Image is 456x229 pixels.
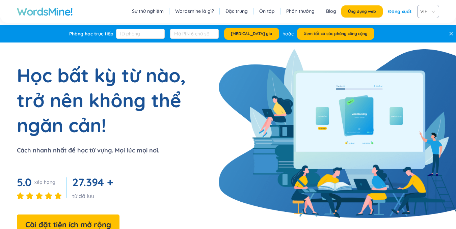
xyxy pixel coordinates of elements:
[69,31,113,37] font: Phòng học trực tiếp
[17,63,186,137] font: Học bất kỳ từ nào, trở nên không thể ngăn cản!
[286,8,315,15] a: Phần thưởng
[175,8,214,15] a: Wordsmine là gì?
[326,8,336,14] font: Blog
[72,193,94,199] font: từ đã lưu
[34,179,55,185] font: xếp hạng
[225,8,248,15] a: Đặc trưng
[341,5,383,18] button: Ứng dụng web
[132,8,164,14] font: Sự thử nghiệm
[388,8,412,15] font: Đăng xuất
[175,8,214,14] font: Wordsmine là gì?
[348,9,376,14] font: Ứng dụng web
[170,29,219,39] input: Mã PIN 6 chữ số (Tùy chọn)
[225,8,248,14] font: Đặc trưng
[286,8,315,14] font: Phần thưởng
[420,6,433,17] span: VIE
[283,31,294,37] font: hoặc
[132,8,164,15] a: Sự thử nghiệm
[259,8,275,15] a: Ôn tập
[420,8,427,15] font: VIE
[326,8,336,15] a: Blog
[116,29,165,39] input: ID phòng
[17,222,119,229] a: Cài đặt tiện ích mở rộng
[17,146,159,154] font: Cách nhanh nhất để học từ vựng. Mọi lúc mọi nơi.
[17,175,32,189] font: 5.0
[304,31,368,36] font: Xem tất cả các phòng công cộng
[72,175,113,189] font: 27.394 +
[231,31,272,36] font: [MEDICAL_DATA] gia
[297,28,374,40] button: Xem tất cả các phòng công cộng
[17,5,73,18] a: WordsMine!
[259,8,275,14] font: Ôn tập
[224,28,279,40] button: [MEDICAL_DATA] gia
